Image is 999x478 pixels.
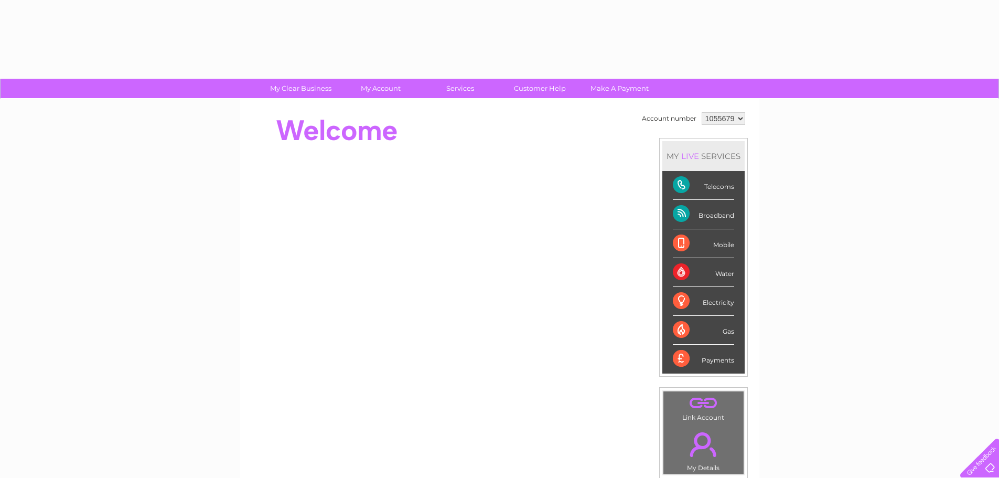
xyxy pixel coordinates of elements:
[497,79,583,98] a: Customer Help
[663,391,744,424] td: Link Account
[417,79,503,98] a: Services
[673,200,734,229] div: Broadband
[337,79,424,98] a: My Account
[673,345,734,373] div: Payments
[662,141,745,171] div: MY SERVICES
[673,287,734,316] div: Electricity
[666,426,741,463] a: .
[576,79,663,98] a: Make A Payment
[257,79,344,98] a: My Clear Business
[673,316,734,345] div: Gas
[679,151,701,161] div: LIVE
[663,423,744,475] td: My Details
[673,258,734,287] div: Water
[673,171,734,200] div: Telecoms
[666,394,741,412] a: .
[673,229,734,258] div: Mobile
[639,110,699,128] td: Account number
